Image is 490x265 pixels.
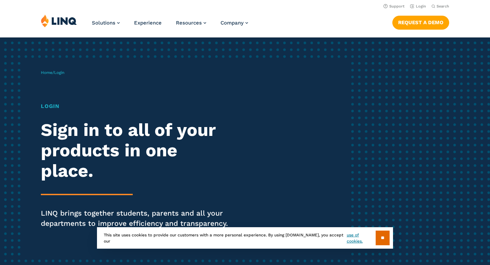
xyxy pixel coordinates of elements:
button: Open Search Bar [431,4,449,9]
nav: Primary Navigation [92,14,248,37]
div: This site uses cookies to provide our customers with a more personal experience. By using [DOMAIN... [97,227,393,249]
a: Experience [134,20,162,26]
a: use of cookies. [347,232,376,244]
span: Solutions [92,20,115,26]
a: Company [220,20,248,26]
img: LINQ | K‑12 Software [41,14,77,27]
a: Solutions [92,20,120,26]
a: Support [383,4,405,9]
a: Request a Demo [392,16,449,29]
h2: Sign in to all of your products in one place. [41,120,230,181]
nav: Button Navigation [392,14,449,29]
a: Home [41,70,52,75]
span: Resources [176,20,202,26]
span: Search [437,4,449,9]
a: Login [410,4,426,9]
h1: Login [41,102,230,110]
a: Resources [176,20,206,26]
span: / [41,70,64,75]
span: Company [220,20,244,26]
span: Login [54,70,64,75]
p: LINQ brings together students, parents and all your departments to improve efficiency and transpa... [41,208,230,229]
